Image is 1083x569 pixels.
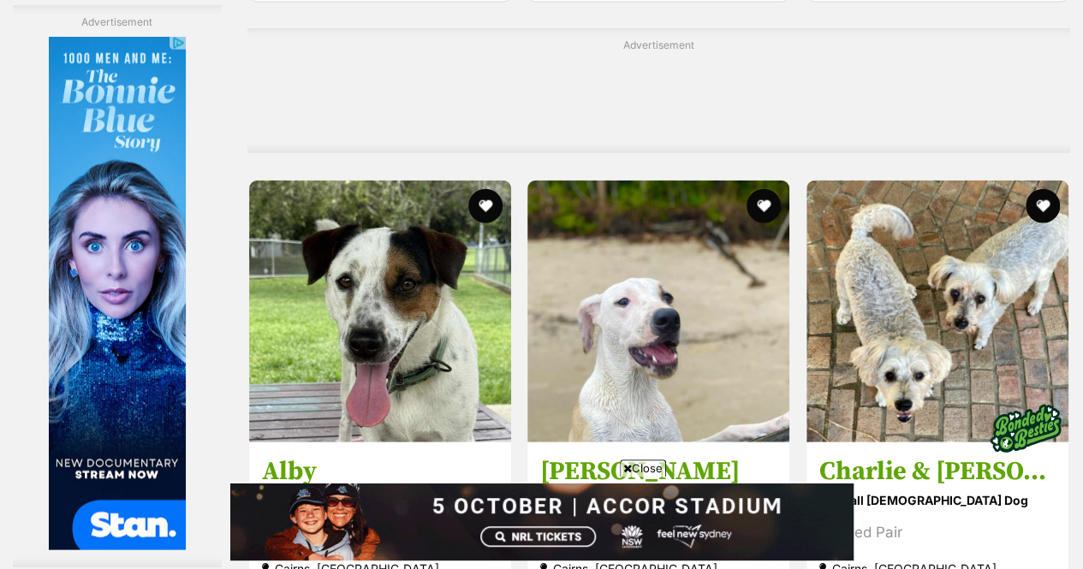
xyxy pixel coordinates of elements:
[527,181,789,442] img: Harlen - Mastiff Dog
[13,4,222,566] div: Advertisement
[49,36,186,549] iframe: Advertisement
[468,189,503,223] button: favourite
[262,455,498,488] h3: Alby
[819,521,1056,544] div: Bonded Pair
[620,459,666,477] span: Close
[819,488,1056,513] strong: small [DEMOGRAPHIC_DATA] Dog
[230,483,854,560] iframe: Advertisement
[983,386,1068,471] img: bonded besties
[806,181,1068,442] img: Charlie & Isa - Maltese Dog
[1026,189,1060,223] button: favourite
[247,28,1070,153] div: Advertisement
[540,455,777,488] h3: [PERSON_NAME]
[819,455,1056,488] h3: Charlie & [PERSON_NAME]
[747,189,782,223] button: favourite
[249,181,511,442] img: Alby - Jack Russell Terrier Dog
